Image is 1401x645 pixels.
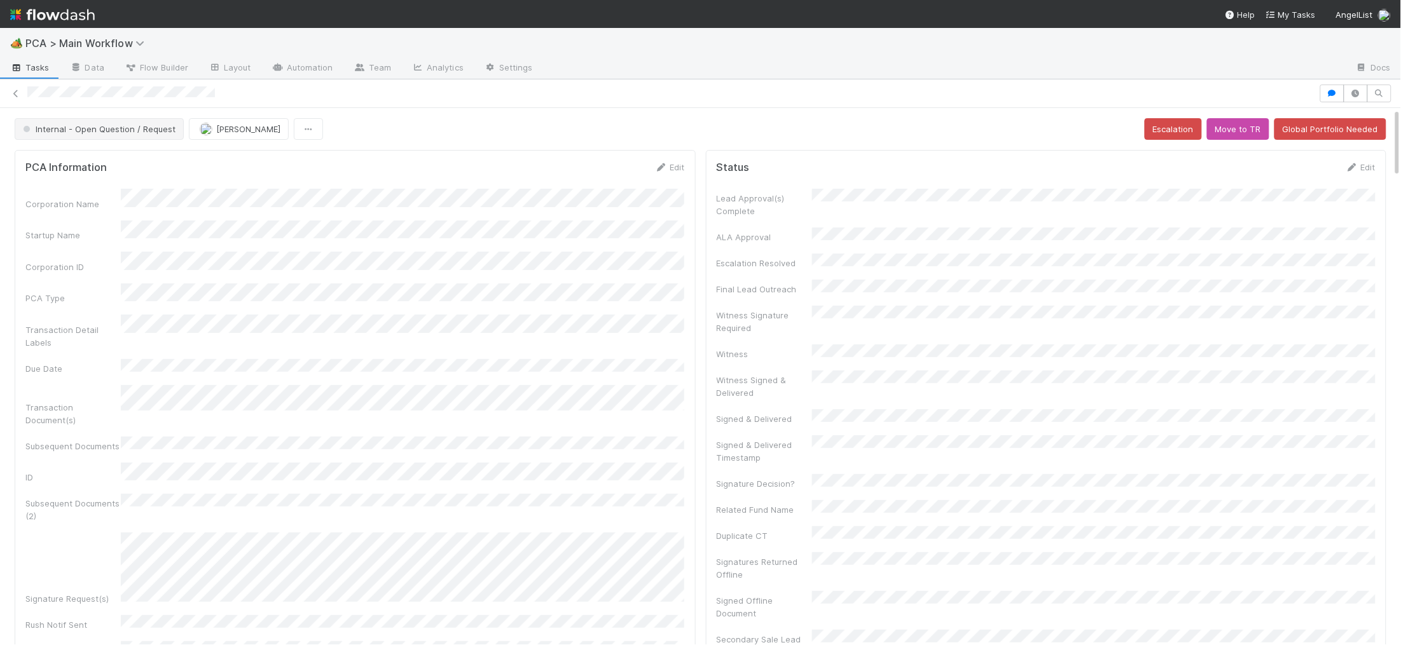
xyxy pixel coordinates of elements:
div: PCA Type [25,292,121,304]
div: Transaction Document(s) [25,401,121,426]
button: [PERSON_NAME] [189,118,289,140]
div: Signed & Delivered Timestamp [717,438,812,464]
div: Witness Signed & Delivered [717,374,812,399]
span: [PERSON_NAME] [216,124,280,134]
div: ID [25,471,121,484]
div: Signatures Returned Offline [717,555,812,581]
div: Subsequent Documents [25,440,121,452]
div: Duplicate CT [717,529,812,542]
a: Docs [1346,58,1401,79]
div: Signature Decision? [717,477,812,490]
button: Global Portfolio Needed [1274,118,1386,140]
a: Layout [198,58,261,79]
div: Witness Signature Required [717,309,812,334]
a: Team [343,58,401,79]
span: Flow Builder [125,61,188,74]
a: Edit [1346,162,1376,172]
a: Flow Builder [114,58,198,79]
div: Transaction Detail Labels [25,323,121,349]
h5: Status [717,161,750,174]
div: Witness [717,348,812,360]
span: My Tasks [1266,10,1316,20]
div: Signed Offline Document [717,594,812,620]
button: Move to TR [1207,118,1269,140]
span: Tasks [10,61,50,74]
span: AngelList [1336,10,1373,20]
a: Automation [261,58,343,79]
span: Internal - Open Question / Request [20,124,176,134]
img: logo-inverted-e16ddd16eac7371096b0.svg [10,4,95,25]
a: Settings [474,58,543,79]
div: Corporation ID [25,261,121,273]
span: PCA > Main Workflow [25,37,151,50]
div: Signed & Delivered [717,412,812,425]
img: avatar_09723091-72f1-4609-a252-562f76d82c66.png [200,123,212,135]
div: Due Date [25,362,121,375]
h5: PCA Information [25,161,107,174]
img: avatar_2bce2475-05ee-46d3-9413-d3901f5fa03f.png [1378,9,1391,22]
div: Help [1225,8,1255,21]
a: My Tasks [1266,8,1316,21]
div: ALA Approval [717,231,812,243]
div: Subsequent Documents (2) [25,497,121,522]
div: Rush Notif Sent [25,618,121,631]
div: Lead Approval(s) Complete [717,192,812,217]
div: Corporation Name [25,198,121,210]
span: 🏕️ [10,37,23,48]
div: Final Lead Outreach [717,283,812,295]
a: Data [60,58,114,79]
button: Escalation [1145,118,1202,140]
a: Edit [655,162,685,172]
div: Escalation Resolved [717,257,812,269]
a: Analytics [401,58,474,79]
div: Startup Name [25,229,121,241]
div: Related Fund Name [717,503,812,516]
button: Internal - Open Question / Request [15,118,184,140]
div: Signature Request(s) [25,592,121,605]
